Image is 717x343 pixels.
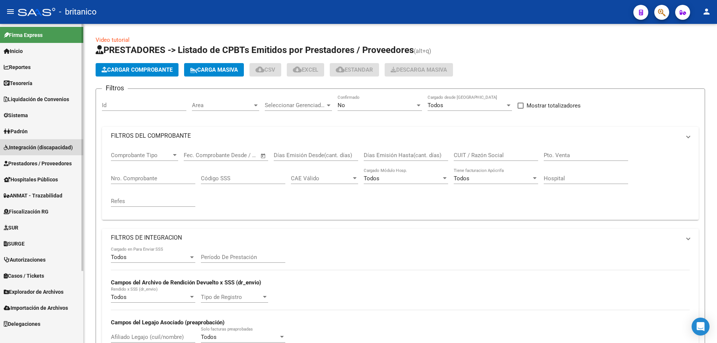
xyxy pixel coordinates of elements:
[4,304,68,312] span: Importación de Archivos
[4,320,40,328] span: Delegaciones
[190,66,238,73] span: Carga Masiva
[338,102,345,109] span: No
[385,63,453,77] button: Descarga Masiva
[184,63,244,77] button: Carga Masiva
[59,4,97,20] span: - britanico
[4,31,43,39] span: Firma Express
[4,111,28,119] span: Sistema
[111,294,127,300] span: Todos
[6,7,15,16] mat-icon: menu
[4,208,49,216] span: Fiscalización RG
[259,152,268,160] button: Open calendar
[336,65,345,74] mat-icon: cloud_download
[336,66,373,73] span: Estandar
[527,101,581,110] span: Mostrar totalizadores
[702,7,711,16] mat-icon: person
[111,279,261,286] strong: Campos del Archivo de Rendición Devuelto x SSS (dr_envio)
[255,65,264,74] mat-icon: cloud_download
[4,47,23,55] span: Inicio
[414,47,431,54] span: (alt+q)
[4,272,44,280] span: Casos / Tickets
[111,152,171,159] span: Comprobante Tipo
[96,45,414,55] span: PRESTADORES -> Listado de CPBTs Emitidos por Prestadores / Proveedores
[4,191,62,200] span: ANMAT - Trazabilidad
[4,95,69,103] span: Liquidación de Convenios
[249,63,281,77] button: CSV
[221,152,257,159] input: Fecha fin
[364,175,379,182] span: Todos
[102,145,699,220] div: FILTROS DEL COMPROBANTE
[102,229,699,247] mat-expansion-panel-header: FILTROS DE INTEGRACION
[102,127,699,145] mat-expansion-panel-header: FILTROS DEL COMPROBANTE
[385,63,453,77] app-download-masive: Descarga masiva de comprobantes (adjuntos)
[692,318,710,336] div: Open Intercom Messenger
[4,175,58,184] span: Hospitales Públicos
[4,143,73,152] span: Integración (discapacidad)
[265,102,325,109] span: Seleccionar Gerenciador
[255,66,275,73] span: CSV
[4,159,72,168] span: Prestadores / Proveedores
[4,63,31,71] span: Reportes
[4,127,28,135] span: Padrón
[111,132,681,140] mat-panel-title: FILTROS DEL COMPROBANTE
[102,83,128,93] h3: Filtros
[330,63,379,77] button: Estandar
[428,102,443,109] span: Todos
[4,240,25,248] span: SURGE
[454,175,469,182] span: Todos
[192,102,252,109] span: Area
[391,66,447,73] span: Descarga Masiva
[111,319,224,326] strong: Campos del Legajo Asociado (preaprobación)
[96,63,179,77] button: Cargar Comprobante
[4,224,18,232] span: SUR
[111,234,681,242] mat-panel-title: FILTROS DE INTEGRACION
[201,334,217,340] span: Todos
[96,37,130,43] a: Video tutorial
[201,294,261,300] span: Tipo de Registro
[293,66,318,73] span: EXCEL
[184,152,214,159] input: Fecha inicio
[4,288,63,296] span: Explorador de Archivos
[4,256,46,264] span: Autorizaciones
[111,254,127,261] span: Todos
[102,66,173,73] span: Cargar Comprobante
[293,65,302,74] mat-icon: cloud_download
[291,175,351,182] span: CAE Válido
[4,79,32,87] span: Tesorería
[287,63,324,77] button: EXCEL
